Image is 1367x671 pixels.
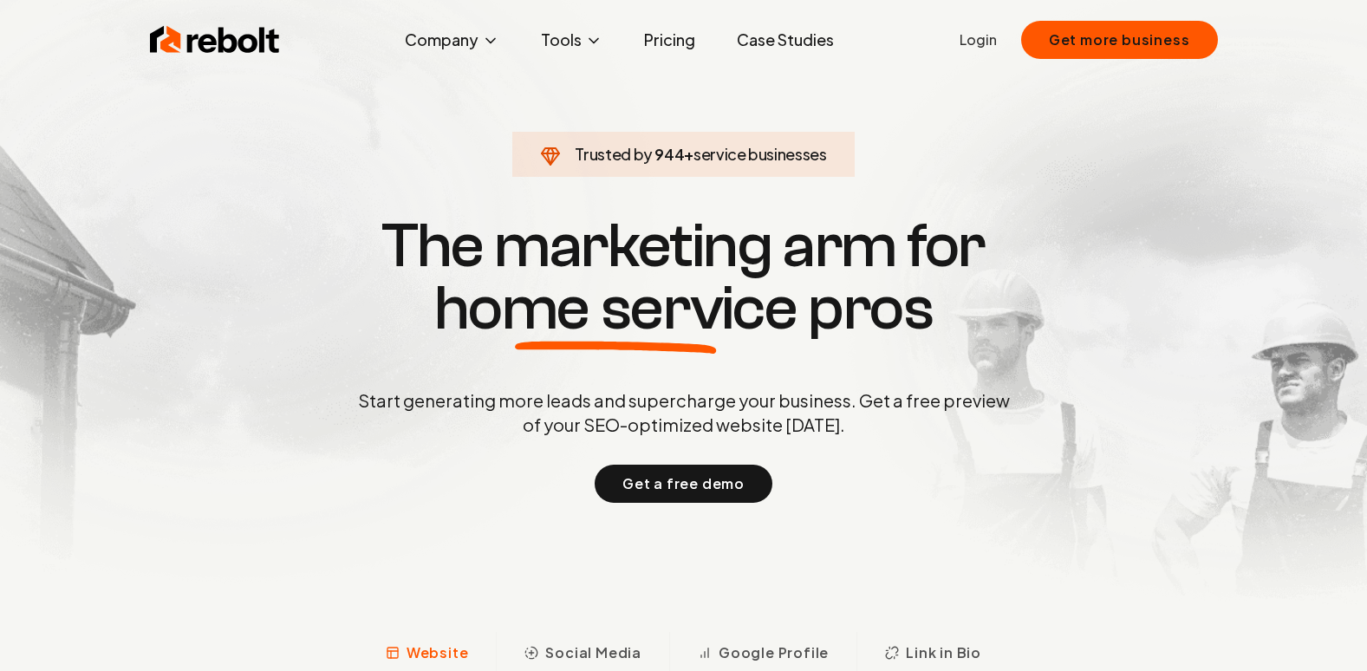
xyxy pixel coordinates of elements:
button: Get a free demo [595,465,772,503]
h1: The marketing arm for pros [268,215,1100,340]
span: home service [434,277,797,340]
span: Website [407,642,469,663]
button: Tools [527,23,616,57]
p: Start generating more leads and supercharge your business. Get a free preview of your SEO-optimiz... [355,388,1013,437]
img: Rebolt Logo [150,23,280,57]
span: 944 [654,142,684,166]
button: Company [391,23,513,57]
span: Social Media [545,642,641,663]
span: + [684,144,693,164]
a: Pricing [630,23,709,57]
a: Case Studies [723,23,848,57]
a: Login [960,29,997,50]
span: Google Profile [719,642,829,663]
button: Get more business [1021,21,1218,59]
span: Link in Bio [906,642,981,663]
span: service businesses [693,144,827,164]
span: Trusted by [575,144,652,164]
